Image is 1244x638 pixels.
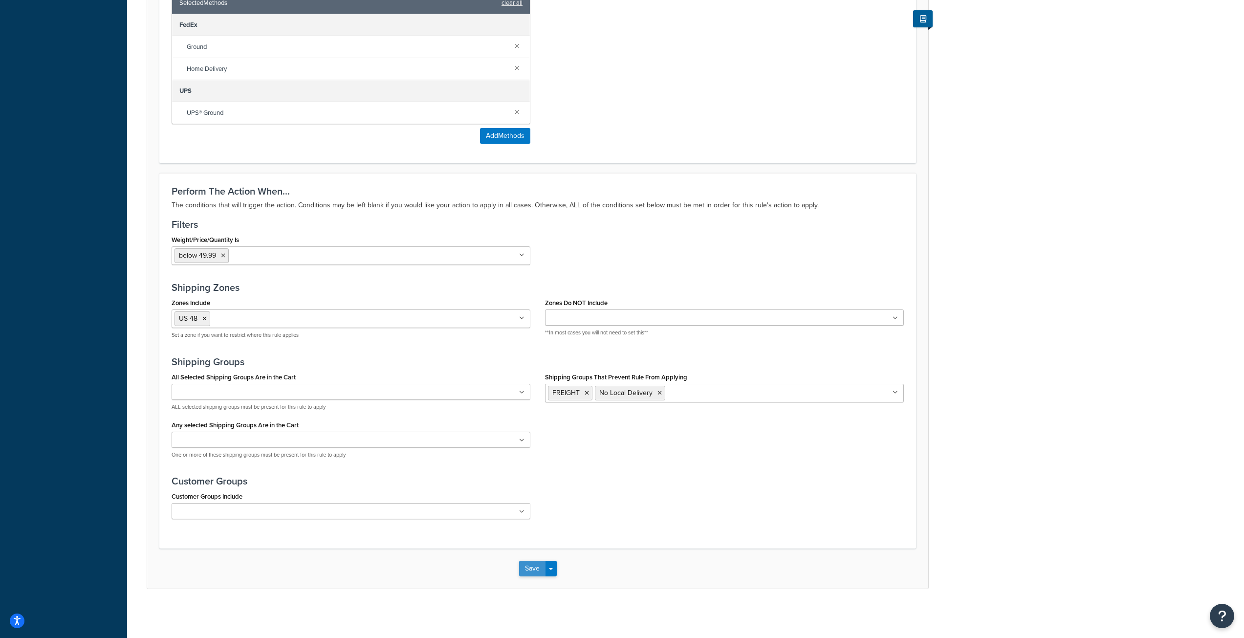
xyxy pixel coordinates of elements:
[187,40,507,54] span: Ground
[179,250,216,261] span: below 49.99
[545,374,687,381] label: Shipping Groups That Prevent Rule From Applying
[519,561,546,576] button: Save
[172,186,904,197] h3: Perform The Action When...
[172,219,904,230] h3: Filters
[913,10,933,27] button: Show Help Docs
[172,14,530,36] div: FedEx
[172,199,904,211] p: The conditions that will trigger the action. Conditions may be left blank if you would like your ...
[172,374,296,381] label: All Selected Shipping Groups Are in the Cart
[172,80,530,102] div: UPS
[172,476,904,486] h3: Customer Groups
[172,421,299,429] label: Any selected Shipping Groups Are in the Cart
[545,299,608,307] label: Zones Do NOT Include
[187,106,507,120] span: UPS® Ground
[599,388,653,398] span: No Local Delivery
[172,236,239,243] label: Weight/Price/Quantity Is
[179,313,197,324] span: US 48
[172,356,904,367] h3: Shipping Groups
[172,299,210,307] label: Zones Include
[172,451,530,459] p: One or more of these shipping groups must be present for this rule to apply
[1210,604,1234,628] button: Open Resource Center
[545,329,904,336] p: **In most cases you will not need to set this**
[187,62,507,76] span: Home Delivery
[172,282,904,293] h3: Shipping Zones
[172,403,530,411] p: ALL selected shipping groups must be present for this rule to apply
[480,128,530,144] button: AddMethods
[552,388,580,398] span: FREIGHT
[172,331,530,339] p: Set a zone if you want to restrict where this rule applies
[172,493,242,500] label: Customer Groups Include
